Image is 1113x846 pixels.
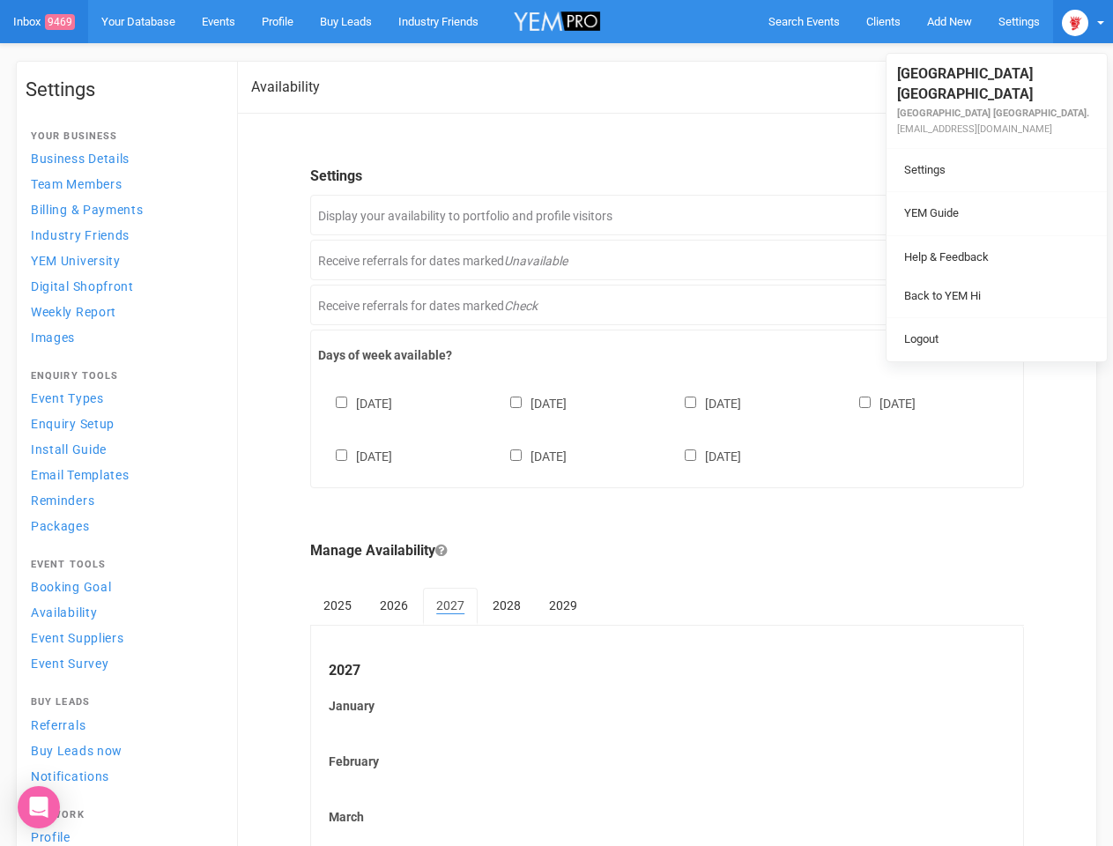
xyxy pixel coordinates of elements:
em: Unavailable [504,254,568,268]
label: [DATE] [318,446,392,465]
label: [DATE] [493,393,567,412]
span: Weekly Report [31,305,116,319]
span: Booking Goal [31,580,111,594]
em: Check [504,299,538,313]
legend: Manage Availability [310,541,1024,561]
input: [DATE] [859,397,871,408]
a: YEM University [26,249,219,272]
span: Billing & Payments [31,203,144,217]
a: Settings [891,153,1102,188]
a: Logout [891,323,1102,357]
legend: Settings [310,167,1024,187]
span: Install Guide [31,442,107,456]
a: 2025 [310,588,365,623]
span: Digital Shopfront [31,279,134,293]
span: Clients [866,15,901,28]
label: February [329,753,1005,770]
span: Images [31,330,75,345]
label: Days of week available? [318,346,1016,364]
span: Packages [31,519,90,533]
label: [DATE] [318,393,392,412]
a: Booking Goal [26,575,219,598]
h4: Your Business [31,131,214,142]
span: YEM University [31,254,121,268]
input: [DATE] [685,449,696,461]
a: Event Suppliers [26,626,219,649]
img: open-uri20250107-2-1pbi2ie [1062,10,1088,36]
input: [DATE] [685,397,696,408]
span: Notifications [31,769,109,783]
a: Back to YEM Hi [891,279,1102,314]
a: Availability [26,600,219,624]
a: Billing & Payments [26,197,219,221]
input: [DATE] [336,397,347,408]
input: [DATE] [510,397,522,408]
span: 9469 [45,14,75,30]
a: Event Types [26,386,219,410]
h2: Availability [251,79,320,95]
a: Help & Feedback [891,241,1102,275]
a: Event Survey [26,651,219,675]
a: Reminders [26,488,219,512]
span: Email Templates [31,468,130,482]
a: 2026 [367,588,421,623]
h4: Event Tools [31,560,214,570]
a: Email Templates [26,463,219,486]
input: [DATE] [510,449,522,461]
span: Event Survey [31,657,108,671]
a: Enquiry Setup [26,412,219,435]
label: March [329,808,1005,826]
label: [DATE] [667,446,741,465]
a: Referrals [26,713,219,737]
h1: Settings [26,79,219,100]
div: Open Intercom Messenger [18,786,60,828]
a: Packages [26,514,219,538]
a: 2027 [423,588,478,625]
span: [GEOGRAPHIC_DATA] [GEOGRAPHIC_DATA] [897,65,1033,102]
a: Install Guide [26,437,219,461]
a: Images [26,325,219,349]
a: Buy Leads now [26,738,219,762]
input: [DATE] [336,449,347,461]
a: Team Members [26,172,219,196]
a: 2028 [479,588,534,623]
a: Business Details [26,146,219,170]
span: Event Types [31,391,104,405]
span: Reminders [31,493,94,508]
span: Business Details [31,152,130,166]
div: Receive referrals for dates marked [310,240,1024,280]
a: Weekly Report [26,300,219,323]
a: Notifications [26,764,219,788]
div: Receive referrals for dates marked [310,285,1024,325]
span: Add New [927,15,972,28]
label: [DATE] [842,393,916,412]
span: Team Members [31,177,122,191]
legend: 2027 [329,661,1005,681]
label: [DATE] [493,446,567,465]
label: [DATE] [667,393,741,412]
a: YEM Guide [891,197,1102,231]
label: January [329,697,1005,715]
h4: Buy Leads [31,697,214,708]
a: 2029 [536,588,590,623]
h4: Enquiry Tools [31,371,214,382]
span: Event Suppliers [31,631,124,645]
small: [GEOGRAPHIC_DATA] [GEOGRAPHIC_DATA]. [897,108,1089,119]
div: Display your availability to portfolio and profile visitors [310,195,1024,235]
span: Availability [31,605,97,620]
span: Enquiry Setup [31,417,115,431]
a: Industry Friends [26,223,219,247]
span: Search Events [768,15,840,28]
a: Digital Shopfront [26,274,219,298]
h4: Network [31,810,214,820]
small: [EMAIL_ADDRESS][DOMAIN_NAME] [897,123,1052,135]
